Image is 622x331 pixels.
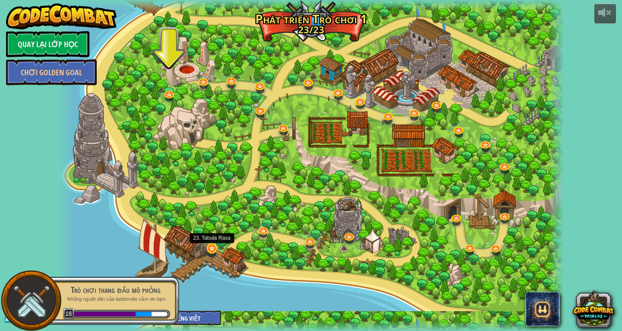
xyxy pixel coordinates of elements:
[63,308,75,320] span: 16
[61,284,170,296] div: Trò chơi thang đấu mô phỏng
[61,296,170,302] p: Những người dân của ladderville cảm ơn bạn.
[594,3,616,24] button: Tùy chỉnh âm lượng
[12,281,51,321] img: swords.png
[6,3,117,29] img: CodeCombat - Learn how to code by playing a game
[6,59,97,85] a: Chơi Golden Goal
[6,31,89,57] a: Quay lại Lớp Học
